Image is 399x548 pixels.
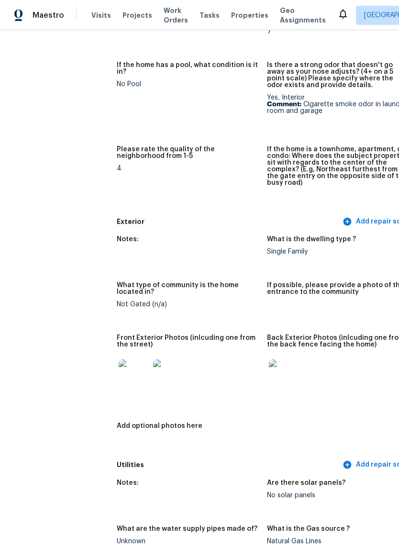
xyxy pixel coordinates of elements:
[91,11,111,20] span: Visits
[231,11,268,20] span: Properties
[117,423,202,429] h5: Add optional photos here
[117,236,139,243] h5: Notes:
[117,526,257,532] h5: What are the water supply pipes made of?
[267,526,350,532] h5: What is the Gas source ?
[33,11,64,20] span: Maestro
[117,480,139,486] h5: Notes:
[267,480,345,486] h5: Are there solar panels?
[267,101,301,108] b: Comment:
[280,6,326,25] span: Geo Assignments
[117,301,259,308] div: Not Gated (n/a)
[117,538,259,545] div: Unknown
[122,11,152,20] span: Projects
[199,12,220,19] span: Tasks
[164,6,188,25] span: Work Orders
[117,165,259,172] div: 4
[117,335,259,348] h5: Front Exterior Photos (inlcuding one from the street)
[267,236,356,243] h5: What is the dwelling type ?
[117,81,259,88] div: No Pool
[117,217,341,227] h5: Exterior
[117,460,341,470] h5: Utilities
[117,282,259,295] h5: What type of community is the home located in?
[117,62,259,75] h5: If the home has a pool, what condition is it in?
[117,146,259,159] h5: Please rate the quality of the neighborhood from 1-5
